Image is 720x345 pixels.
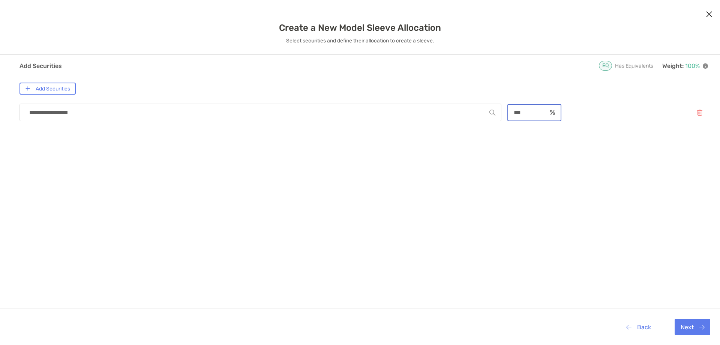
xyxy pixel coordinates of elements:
img: Search Icon [489,110,495,116]
button: Add Securities [19,83,76,95]
p: EQ [602,63,609,68]
h3: Create a New Model Sleeve Allocation [279,23,441,33]
p: Add Securities [19,61,62,71]
img: input icon [550,110,555,115]
button: Back [620,319,657,335]
p: Weight: [662,61,708,71]
span: 100 % [685,62,700,69]
button: Close modal [703,9,715,20]
p: Select securities and define their allocation to create a sleeve. [286,36,434,45]
button: Next [675,319,710,335]
p: Has Equivalents [615,61,653,71]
